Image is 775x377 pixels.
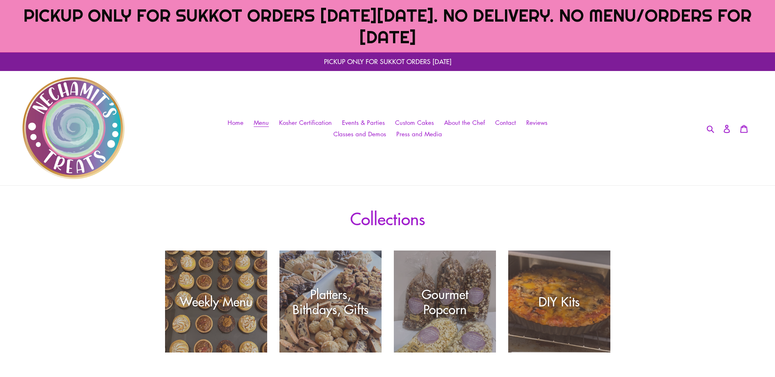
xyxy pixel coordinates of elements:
img: Nechamit&#39;s Treats [22,77,125,179]
span: Home [228,118,243,127]
a: Reviews [522,117,552,129]
div: Platters, Bithdays, Gifts [279,286,382,317]
a: Events & Parties [338,117,389,129]
div: Weekly Menu [165,294,267,309]
a: Press and Media [392,128,446,140]
span: Classes and Demos [333,130,386,138]
a: Platters, Bithdays, Gifts [279,251,382,353]
span: Reviews [526,118,547,127]
a: Weekly Menu [165,251,267,353]
a: About the Chef [440,117,489,129]
span: Events & Parties [342,118,385,127]
span: Press and Media [396,130,442,138]
span: Kosher Certification [279,118,332,127]
a: DIY Kits [508,251,610,353]
div: DIY Kits [508,294,610,309]
span: PICKUP ONLY FOR SUKKOT ORDERS [DATE][DATE]. NO DELIVERY. NO MENU/ORDERS FOR [DATE] [23,4,752,48]
a: Gourmet Popcorn [394,251,496,353]
a: Kosher Certification [275,117,336,129]
h1: Collections [165,208,610,228]
a: Home [223,117,248,129]
span: About the Chef [444,118,485,127]
span: Contact [495,118,516,127]
a: Classes and Demos [329,128,390,140]
div: Gourmet Popcorn [394,286,496,317]
span: Menu [254,118,269,127]
a: Contact [491,117,520,129]
a: Menu [250,117,273,129]
a: Custom Cakes [391,117,438,129]
span: Custom Cakes [395,118,434,127]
